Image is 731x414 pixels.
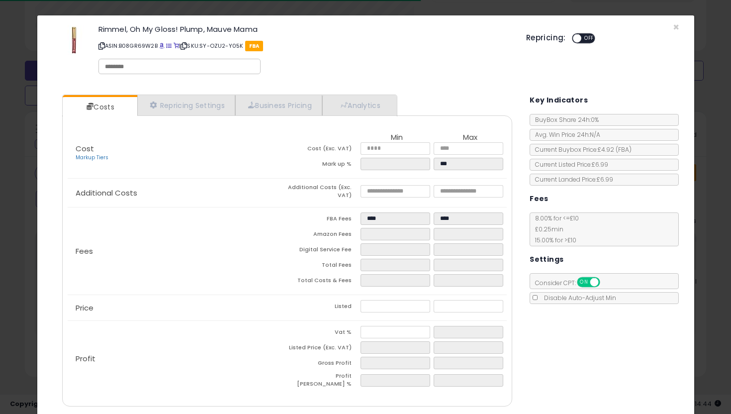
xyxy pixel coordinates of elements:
[361,133,434,142] th: Min
[530,279,613,287] span: Consider CPT:
[60,25,90,55] img: 213adnF4AHL._SL60_.jpg
[287,142,360,158] td: Cost (Exc. VAT)
[599,278,615,287] span: OFF
[137,95,236,115] a: Repricing Settings
[578,278,590,287] span: ON
[287,326,360,341] td: Vat %
[581,34,597,43] span: OFF
[287,184,360,202] td: Additional Costs (Exc. VAT)
[287,259,360,274] td: Total Fees
[539,294,616,302] span: Disable Auto-Adjust Min
[287,212,360,228] td: FBA Fees
[434,133,507,142] th: Max
[530,130,600,139] span: Avg. Win Price 24h: N/A
[98,25,511,33] h3: Rimmel, Oh My Gloss! Plump, Mauve Mama
[245,41,264,51] span: FBA
[68,304,287,312] p: Price
[68,355,287,363] p: Profit
[63,97,136,117] a: Costs
[322,95,396,115] a: Analytics
[526,34,566,42] h5: Repricing:
[616,145,632,154] span: ( FBA )
[598,145,632,154] span: £4.92
[530,115,599,124] span: BuyBox Share 24h: 0%
[68,189,287,197] p: Additional Costs
[530,253,563,266] h5: Settings
[287,158,360,173] td: Mark up %
[673,20,679,34] span: ×
[98,38,511,54] p: ASIN: B08GR69W2B | SKU: SY-OZU2-Y05K
[530,94,588,106] h5: Key Indicators
[530,160,608,169] span: Current Listed Price: £6.99
[76,154,108,161] a: Markup Tiers
[68,247,287,255] p: Fees
[174,42,179,50] a: Your listing only
[530,225,563,233] span: £0.25 min
[287,357,360,372] td: Gross Profit
[530,214,579,244] span: 8.00 % for <= £10
[287,300,360,315] td: Listed
[287,274,360,290] td: Total Costs & Fees
[530,193,548,205] h5: Fees
[530,236,576,244] span: 15.00 % for > £10
[287,228,360,243] td: Amazon Fees
[159,42,165,50] a: BuyBox page
[287,372,360,391] td: Profit [PERSON_NAME] %
[287,341,360,357] td: Listed Price (Exc. VAT)
[530,175,613,184] span: Current Landed Price: £6.99
[530,145,632,154] span: Current Buybox Price:
[235,95,322,115] a: Business Pricing
[68,145,287,162] p: Cost
[166,42,172,50] a: All offer listings
[287,243,360,259] td: Digital Service Fee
